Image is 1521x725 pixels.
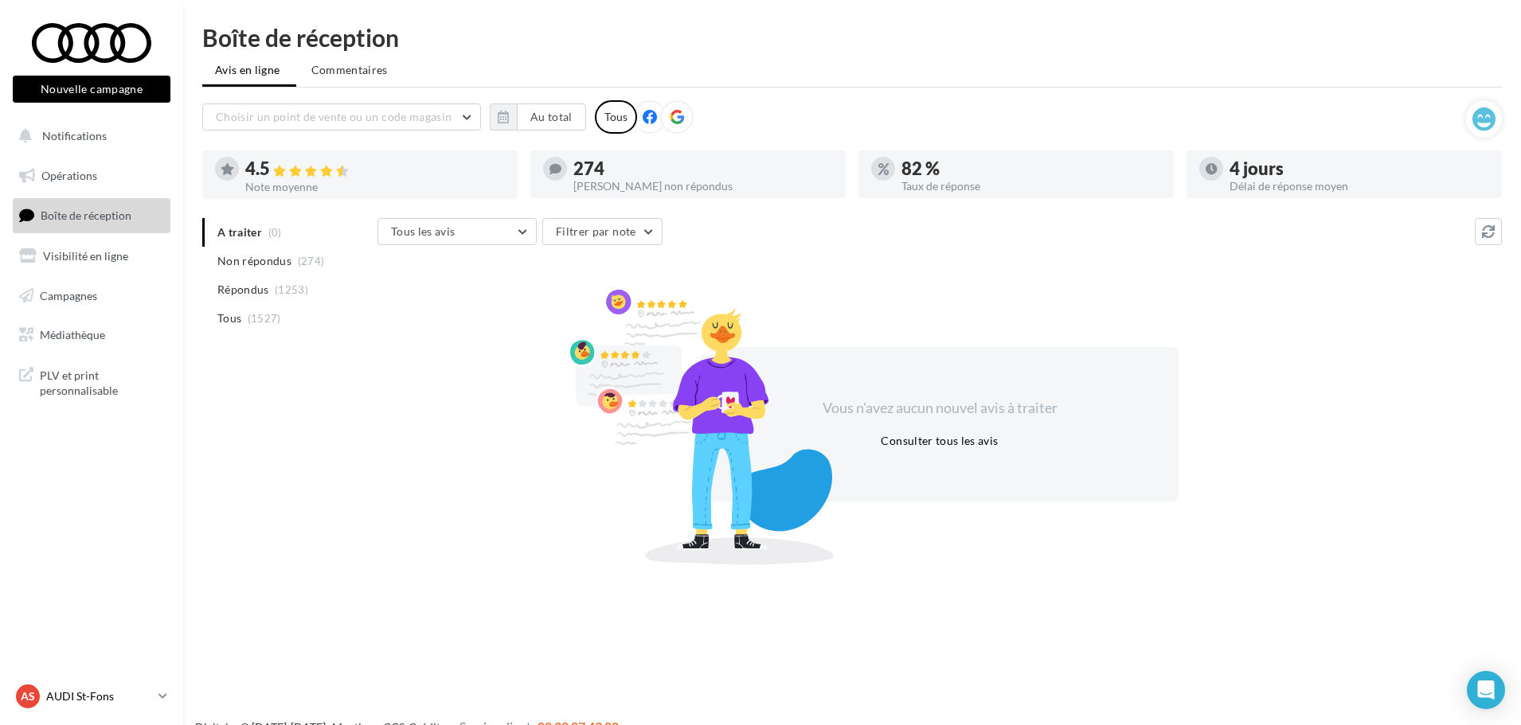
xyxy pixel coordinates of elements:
div: 4 jours [1230,160,1489,177]
span: Tous les avis [391,224,456,238]
div: 274 [573,160,833,177]
div: Boîte de réception [202,25,1502,49]
button: Nouvelle campagne [13,76,170,103]
span: (1253) [275,283,308,296]
div: Note moyenne [245,181,505,193]
div: 4.5 [245,160,505,178]
a: AS AUDI St-Fons [13,681,170,711]
a: Campagnes [10,279,174,313]
span: Choisir un point de vente ou un code magasin [216,110,452,123]
span: Boîte de réception [41,209,131,222]
button: Au total [490,103,586,131]
div: Open Intercom Messenger [1467,671,1505,709]
span: (274) [298,255,325,267]
span: Non répondus [217,253,291,269]
span: Médiathèque [40,328,105,341]
span: PLV et print personnalisable [40,364,164,399]
span: (1527) [248,312,281,325]
div: [PERSON_NAME] non répondus [573,181,833,192]
button: Au total [517,103,586,131]
button: Filtrer par note [542,218,663,245]
span: Commentaires [311,62,388,78]
span: Campagnes [40,288,97,302]
div: Vous n'avez aucun nouvel avis à traiter [803,398,1077,419]
div: Tous [595,100,637,134]
span: Répondus [217,282,269,298]
p: AUDI St-Fons [46,688,152,704]
span: Notifications [42,129,107,142]
button: Notifications [10,119,167,153]
button: Consulter tous les avis [874,431,1004,450]
a: Opérations [10,159,174,193]
a: Boîte de réception [10,198,174,232]
span: Visibilité en ligne [43,249,128,263]
button: Tous les avis [377,218,537,245]
div: Délai de réponse moyen [1230,181,1489,192]
a: Médiathèque [10,318,174,352]
div: 82 % [901,160,1161,177]
a: PLV et print personnalisable [10,358,174,405]
div: Taux de réponse [901,181,1161,192]
a: Visibilité en ligne [10,240,174,273]
span: Opérations [41,169,97,182]
span: Tous [217,310,241,326]
button: Choisir un point de vente ou un code magasin [202,103,481,131]
span: AS [21,688,35,704]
